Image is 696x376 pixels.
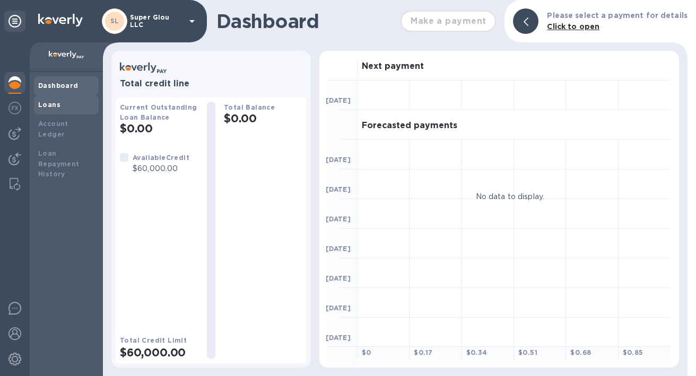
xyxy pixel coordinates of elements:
[216,10,395,32] h1: Dashboard
[120,79,302,89] h3: Total credit line
[38,120,68,138] b: Account Ledger
[133,163,189,174] p: $60,000.00
[414,348,432,356] b: $ 0.17
[518,348,537,356] b: $ 0.51
[326,156,351,164] b: [DATE]
[120,122,198,135] h2: $0.00
[110,17,119,25] b: SL
[224,112,302,125] h2: $0.00
[224,103,275,111] b: Total Balance
[326,245,351,253] b: [DATE]
[8,102,21,114] img: Foreign exchange
[130,14,183,29] p: Super Glou LLC
[362,348,371,356] b: $ 0
[326,215,351,223] b: [DATE]
[326,304,351,312] b: [DATE]
[38,82,79,89] b: Dashboard
[120,336,187,344] b: Total Credit Limit
[38,14,83,26] img: Logo
[38,101,60,109] b: Loans
[120,103,197,121] b: Current Outstanding Loan Balance
[133,154,189,162] b: Available Credit
[466,348,488,356] b: $ 0.34
[623,348,643,356] b: $ 0.85
[362,61,424,71] h3: Next payment
[326,274,351,282] b: [DATE]
[120,346,198,359] h2: $60,000.00
[547,11,688,20] b: Please select a payment for details
[326,96,351,104] b: [DATE]
[570,348,591,356] b: $ 0.68
[362,121,457,131] h3: Forecasted payments
[326,185,351,193] b: [DATE]
[38,149,80,178] b: Loan Repayment History
[4,11,25,32] div: Unpin categories
[547,22,599,31] b: Click to open
[326,334,351,342] b: [DATE]
[476,191,545,202] p: No data to display.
